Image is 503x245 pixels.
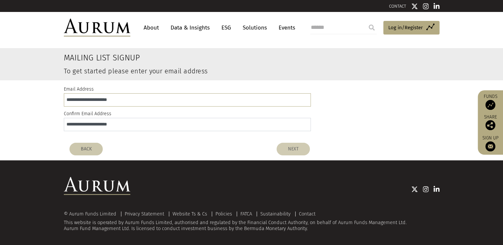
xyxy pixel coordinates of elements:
img: Linkedin icon [434,3,440,10]
a: Sustainability [260,211,291,217]
a: Solutions [239,22,270,34]
div: © Aurum Funds Limited [64,211,120,216]
img: Twitter icon [411,186,418,193]
img: Twitter icon [411,3,418,10]
img: Share this post [485,120,495,130]
label: Email Address [64,85,94,93]
label: Confirm Email Address [64,110,111,118]
a: Privacy Statement [125,211,164,217]
a: Website Ts & Cs [173,211,207,217]
img: Linkedin icon [434,186,440,193]
h3: To get started please enter your email address [64,68,375,74]
a: Events [275,22,295,34]
img: Aurum [64,19,130,37]
a: Contact [299,211,315,217]
span: Log in/Register [388,24,423,32]
a: FATCA [240,211,252,217]
input: Submit [365,21,378,34]
h2: Mailing List Signup [64,53,375,63]
img: Aurum Logo [64,177,130,195]
div: This website is operated by Aurum Funds Limited, authorised and regulated by the Financial Conduc... [64,211,440,232]
img: Access Funds [485,100,495,110]
a: Data & Insights [167,22,213,34]
a: Funds [481,94,500,110]
img: Instagram icon [423,3,429,10]
img: Instagram icon [423,186,429,193]
a: CONTACT [389,4,406,9]
div: Share [481,115,500,130]
a: About [140,22,162,34]
img: Sign up to our newsletter [485,141,495,151]
a: Sign up [481,135,500,151]
button: NEXT [277,143,310,155]
a: Log in/Register [383,21,440,35]
button: BACK [69,143,103,155]
a: Policies [215,211,232,217]
a: ESG [218,22,234,34]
